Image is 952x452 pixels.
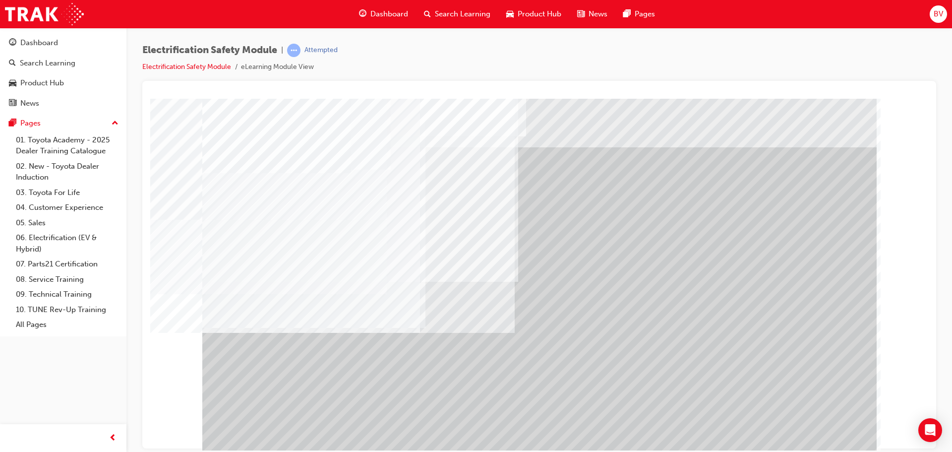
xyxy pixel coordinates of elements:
[112,117,119,130] span: up-icon
[577,8,585,20] span: news-icon
[351,4,416,24] a: guage-iconDashboard
[20,77,64,89] div: Product Hub
[12,317,122,332] a: All Pages
[287,44,300,57] span: learningRecordVerb_ATTEMPT-icon
[934,8,943,20] span: BV
[12,287,122,302] a: 09. Technical Training
[370,8,408,20] span: Dashboard
[918,418,942,442] div: Open Intercom Messenger
[142,63,231,71] a: Electrification Safety Module
[12,215,122,231] a: 05. Sales
[12,230,122,257] a: 06. Electrification (EV & Hybrid)
[142,45,277,56] span: Electrification Safety Module
[9,99,16,108] span: news-icon
[498,4,569,24] a: car-iconProduct Hub
[623,8,631,20] span: pages-icon
[4,32,122,114] button: DashboardSearch LearningProduct HubNews
[4,34,122,52] a: Dashboard
[12,132,122,159] a: 01. Toyota Academy - 2025 Dealer Training Catalogue
[281,45,283,56] span: |
[635,8,655,20] span: Pages
[506,8,514,20] span: car-icon
[241,62,314,73] li: eLearning Module View
[20,58,75,69] div: Search Learning
[20,37,58,49] div: Dashboard
[416,4,498,24] a: search-iconSearch Learning
[9,39,16,48] span: guage-icon
[4,114,122,132] button: Pages
[4,94,122,113] a: News
[435,8,490,20] span: Search Learning
[4,74,122,92] a: Product Hub
[930,5,947,23] button: BV
[589,8,607,20] span: News
[12,272,122,287] a: 08. Service Training
[615,4,663,24] a: pages-iconPages
[12,257,122,272] a: 07. Parts21 Certification
[424,8,431,20] span: search-icon
[5,3,84,25] img: Trak
[12,200,122,215] a: 04. Customer Experience
[569,4,615,24] a: news-iconNews
[20,118,41,129] div: Pages
[9,119,16,128] span: pages-icon
[359,8,366,20] span: guage-icon
[12,185,122,200] a: 03. Toyota For Life
[9,59,16,68] span: search-icon
[109,432,117,445] span: prev-icon
[518,8,561,20] span: Product Hub
[12,159,122,185] a: 02. New - Toyota Dealer Induction
[12,302,122,318] a: 10. TUNE Rev-Up Training
[9,79,16,88] span: car-icon
[20,98,39,109] div: News
[4,54,122,72] a: Search Learning
[304,46,338,55] div: Attempted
